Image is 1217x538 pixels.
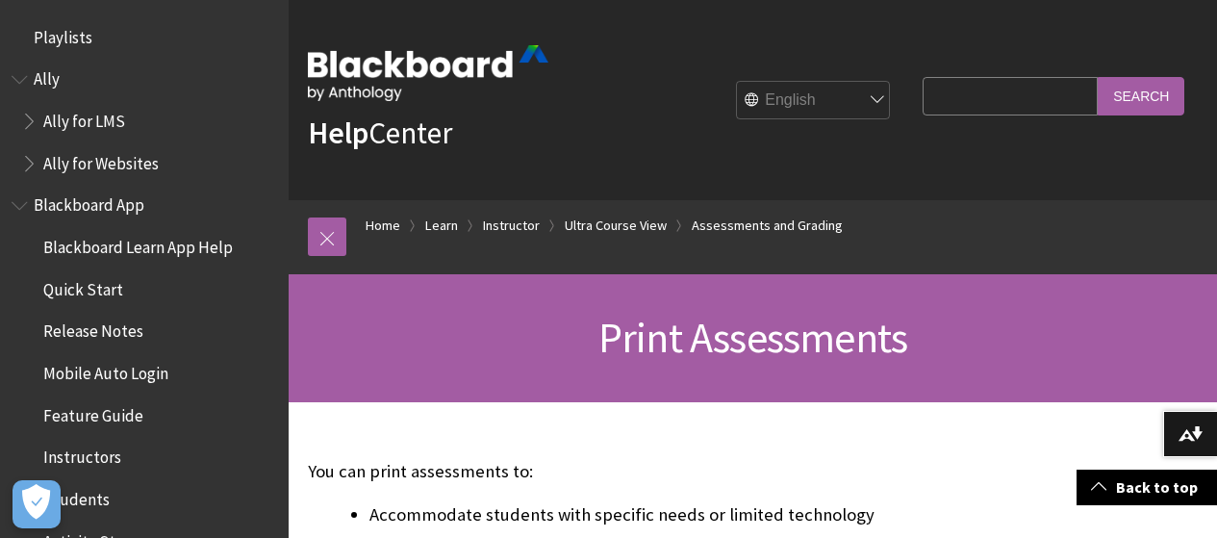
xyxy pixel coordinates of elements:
span: Blackboard App [34,190,144,216]
a: Back to top [1077,470,1217,505]
a: Instructor [483,214,540,238]
button: Open Preferences [13,480,61,528]
span: Ally for LMS [43,105,125,131]
span: Feature Guide [43,399,143,425]
span: Students [43,483,110,509]
span: Ally [34,64,60,90]
a: Assessments and Grading [692,214,843,238]
a: Ultra Course View [565,214,667,238]
span: Ally for Websites [43,147,159,173]
a: Learn [425,214,458,238]
strong: Help [308,114,368,152]
span: Mobile Auto Login [43,357,168,383]
img: Blackboard by Anthology [308,45,548,101]
input: Search [1098,77,1184,115]
span: Playlists [34,21,92,47]
select: Site Language Selector [737,82,891,120]
span: Quick Start [43,273,123,299]
span: Print Assessments [598,311,907,364]
p: You can print assessments to: [308,459,913,484]
span: Instructors [43,442,121,468]
a: HelpCenter [308,114,452,152]
span: Blackboard Learn App Help [43,231,233,257]
nav: Book outline for Playlists [12,21,277,54]
span: Release Notes [43,316,143,342]
nav: Book outline for Anthology Ally Help [12,64,277,180]
a: Home [366,214,400,238]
